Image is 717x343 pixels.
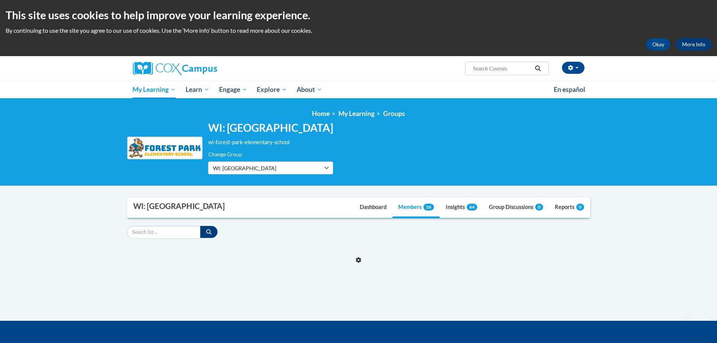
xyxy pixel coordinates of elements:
[186,85,209,94] span: Learn
[132,85,176,94] span: My Learning
[200,226,218,238] button: Search
[687,313,711,337] iframe: Button to launch messaging window
[383,110,405,117] a: Groups
[133,62,217,75] img: Cox Campus
[208,162,333,174] button: WI: [GEOGRAPHIC_DATA]
[535,204,543,210] span: 0
[423,204,434,210] span: 26
[257,85,287,94] span: Explore
[214,81,252,98] a: Engage
[181,81,214,98] a: Learn
[483,198,549,218] a: Group Discussions0
[127,226,201,239] input: Search
[576,204,584,210] span: 0
[676,38,711,50] a: More Info
[128,81,181,98] a: My Learning
[562,62,585,74] button: Account Settings
[549,82,590,98] a: En español
[467,204,477,210] span: 64
[646,38,670,50] button: Okay
[532,64,543,73] button: Search
[208,138,333,146] div: wi-forest-park-elementary-school
[393,198,440,218] a: Members26
[440,198,483,218] a: Insights64
[6,8,711,23] h2: This site uses cookies to help improve your learning experience.
[208,150,242,159] label: Change Group
[208,122,333,134] h2: WI: [GEOGRAPHIC_DATA]
[297,85,322,94] span: About
[354,198,392,218] a: Dashboard
[6,26,711,35] p: By continuing to use the site you agree to our use of cookies. Use the ‘More info’ button to read...
[312,110,330,117] a: Home
[338,110,374,117] a: My Learning
[549,198,590,218] a: Reports0
[219,85,247,94] span: Engage
[554,85,585,93] span: En español
[213,164,303,172] span: WI: [GEOGRAPHIC_DATA]
[133,201,225,211] div: WI: [GEOGRAPHIC_DATA]
[252,81,292,98] a: Explore
[472,64,532,73] input: Search Courses
[122,81,596,98] div: Main menu
[292,81,327,98] a: About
